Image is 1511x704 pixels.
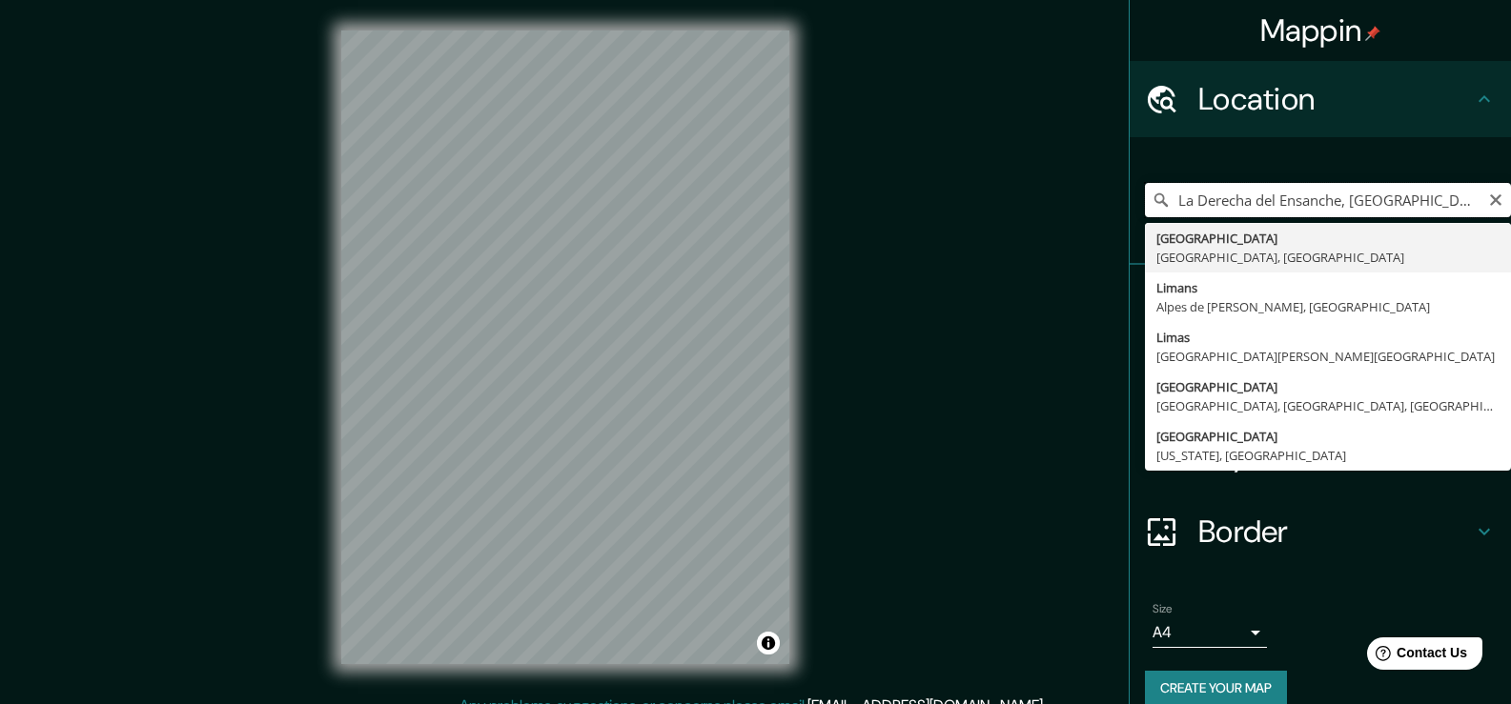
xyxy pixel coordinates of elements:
[341,30,789,664] canvas: Map
[1130,417,1511,493] div: Layout
[1156,297,1500,316] div: Alpes de [PERSON_NAME], [GEOGRAPHIC_DATA]
[1488,190,1503,208] button: Clear
[1260,11,1381,50] h4: Mappin
[1145,183,1511,217] input: Pick your city or area
[1156,427,1500,446] div: [GEOGRAPHIC_DATA]
[1156,377,1500,396] div: [GEOGRAPHIC_DATA]
[1156,229,1500,248] div: [GEOGRAPHIC_DATA]
[1365,26,1380,41] img: pin-icon.png
[1153,617,1267,648] div: A4
[1156,328,1500,347] div: Limas
[1130,341,1511,417] div: Style
[1156,347,1500,366] div: [GEOGRAPHIC_DATA][PERSON_NAME][GEOGRAPHIC_DATA]
[1130,493,1511,570] div: Border
[1198,80,1473,118] h4: Location
[1198,513,1473,551] h4: Border
[1341,630,1490,683] iframe: Help widget launcher
[1153,601,1173,617] label: Size
[1130,265,1511,341] div: Pins
[1156,396,1500,415] div: [GEOGRAPHIC_DATA], [GEOGRAPHIC_DATA], [GEOGRAPHIC_DATA]
[1198,436,1473,474] h4: Layout
[1130,61,1511,137] div: Location
[1156,248,1500,267] div: [GEOGRAPHIC_DATA], [GEOGRAPHIC_DATA]
[757,632,780,654] button: Toggle attribution
[1156,278,1500,297] div: Limans
[1156,446,1500,465] div: [US_STATE], [GEOGRAPHIC_DATA]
